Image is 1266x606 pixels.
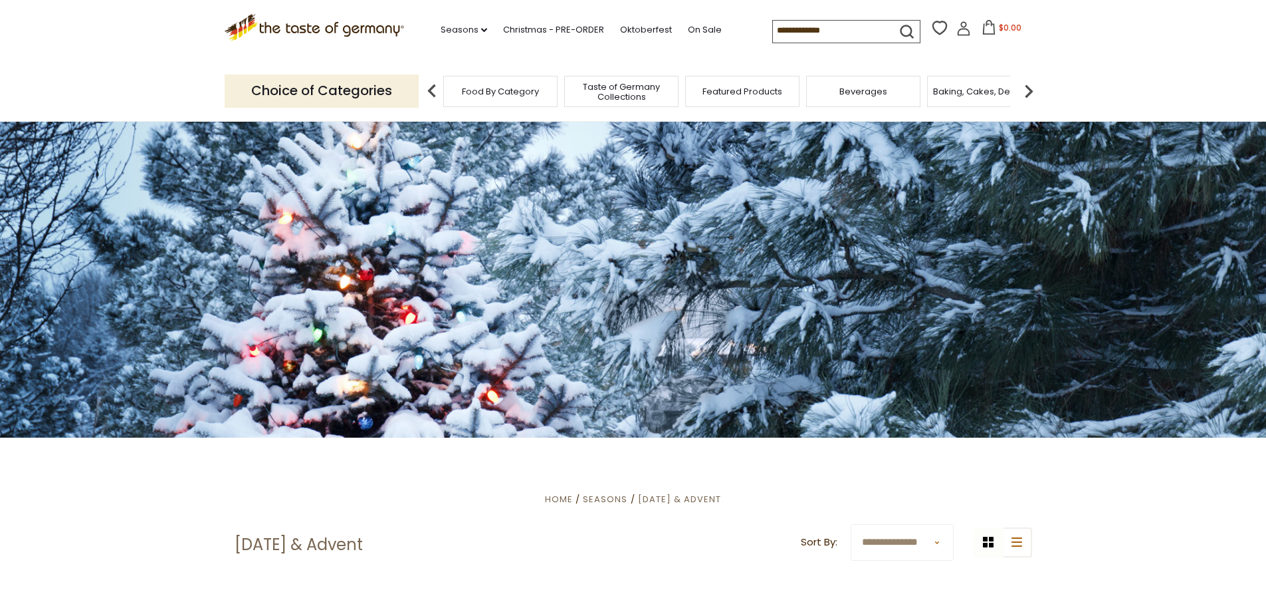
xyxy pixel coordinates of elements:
label: Sort By: [801,534,837,551]
p: Choice of Categories [225,75,419,107]
a: Food By Category [462,86,539,96]
a: On Sale [688,23,722,37]
h1: [DATE] & Advent [235,535,363,555]
a: Home [545,493,573,506]
a: [DATE] & Advent [638,493,721,506]
a: Beverages [839,86,887,96]
a: Baking, Cakes, Desserts [933,86,1036,96]
span: $0.00 [999,22,1021,33]
a: Christmas - PRE-ORDER [503,23,604,37]
a: Seasons [583,493,627,506]
a: Seasons [441,23,487,37]
a: Featured Products [702,86,782,96]
img: previous arrow [419,78,445,104]
img: next arrow [1015,78,1042,104]
button: $0.00 [974,20,1030,40]
a: Taste of Germany Collections [568,82,675,102]
a: Oktoberfest [620,23,672,37]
